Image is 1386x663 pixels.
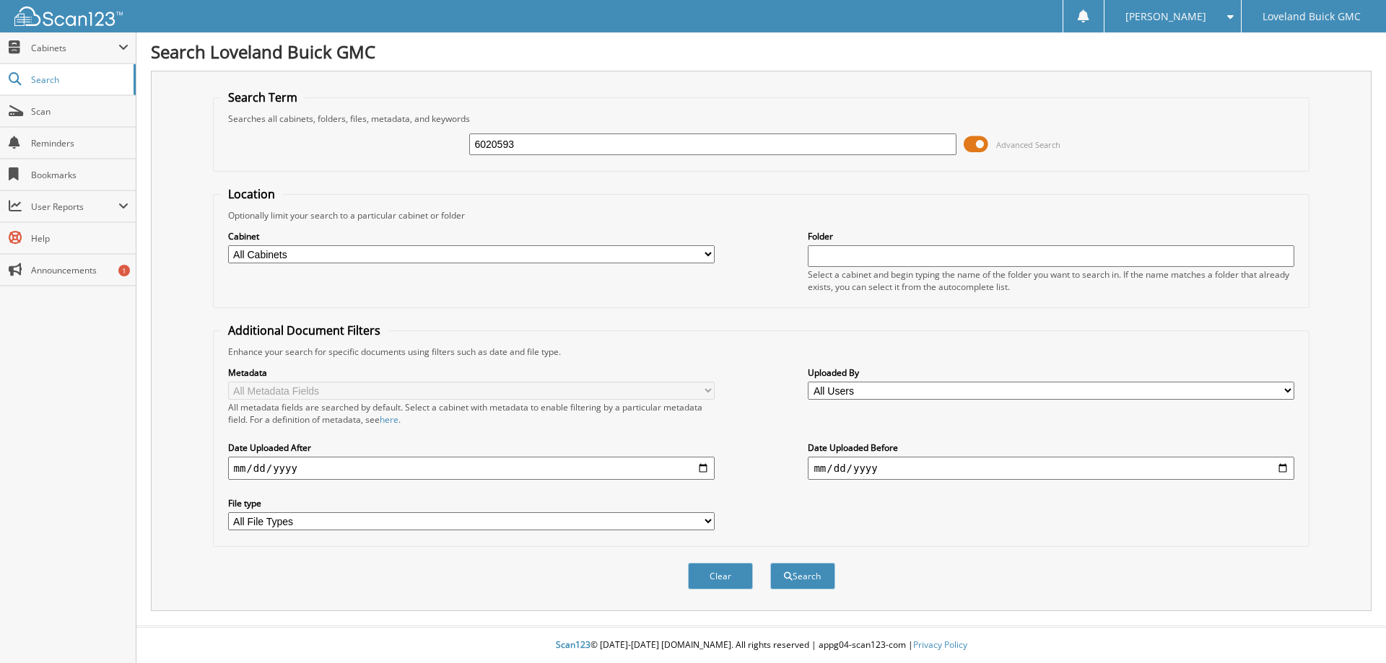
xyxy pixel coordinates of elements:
label: Uploaded By [808,366,1294,379]
span: Bookmarks [31,169,128,181]
div: Select a cabinet and begin typing the name of the folder you want to search in. If the name match... [808,268,1294,293]
a: Privacy Policy [913,638,967,651]
button: Clear [688,563,753,589]
h1: Search Loveland Buick GMC [151,40,1372,63]
div: © [DATE]-[DATE] [DOMAIN_NAME]. All rights reserved | appg04-scan123-com | [136,628,1386,663]
span: Reminders [31,137,128,149]
input: end [808,457,1294,480]
div: Enhance your search for specific documents using filters such as date and file type. [221,346,1302,358]
div: Searches all cabinets, folders, files, metadata, and keywords [221,113,1302,125]
legend: Additional Document Filters [221,322,388,338]
span: Advanced Search [996,139,1060,150]
span: Scan [31,105,128,118]
label: Date Uploaded Before [808,442,1294,454]
label: Date Uploaded After [228,442,715,454]
span: Loveland Buick GMC [1263,12,1361,21]
span: Search [31,74,126,86]
button: Search [770,563,835,589]
span: User Reports [31,201,118,213]
a: here [380,413,398,426]
div: 1 [118,265,130,276]
span: [PERSON_NAME] [1125,12,1206,21]
input: start [228,457,715,480]
img: scan123-logo-white.svg [14,6,123,26]
label: Cabinet [228,230,715,242]
legend: Location [221,186,282,202]
legend: Search Term [221,89,305,105]
label: Folder [808,230,1294,242]
label: File type [228,497,715,509]
label: Metadata [228,366,715,379]
div: All metadata fields are searched by default. Select a cabinet with metadata to enable filtering b... [228,401,715,426]
div: Optionally limit your search to a particular cabinet or folder [221,209,1302,221]
span: Announcements [31,264,128,276]
span: Cabinets [31,42,118,54]
span: Help [31,232,128,245]
span: Scan123 [556,638,590,651]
